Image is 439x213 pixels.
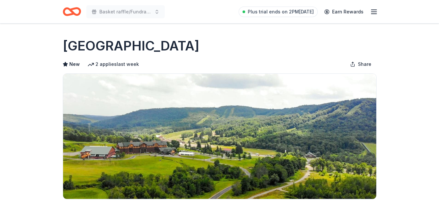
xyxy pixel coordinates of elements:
a: Home [63,4,81,19]
button: Basket raffle/Fundraiser Breakfast [86,5,165,18]
a: Earn Rewards [320,6,367,18]
span: Basket raffle/Fundraiser Breakfast [99,8,152,16]
div: 2 applies last week [88,60,139,68]
span: New [69,60,80,68]
span: Plus trial ends on 2PM[DATE] [248,8,314,16]
span: Share [358,60,371,68]
img: Image for Greek Peak Mountain Resort [63,74,376,199]
h1: [GEOGRAPHIC_DATA] [63,37,199,55]
button: Share [345,58,377,71]
a: Plus trial ends on 2PM[DATE] [239,7,318,17]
